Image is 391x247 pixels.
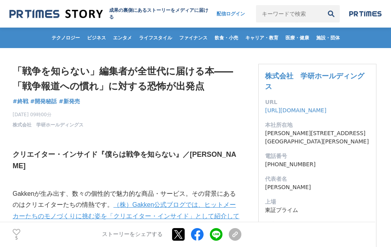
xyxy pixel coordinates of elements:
[256,5,322,22] input: キーワードで検索
[13,149,241,172] h3: クリエイター・インサイド『僕らは戦争を知らない』／[PERSON_NAME]
[265,206,370,214] dd: 東証プライム
[265,98,370,106] dt: URL
[242,35,282,41] span: キャリア・教育
[13,111,83,118] span: [DATE] 09時00分
[110,28,135,48] a: エンタメ
[13,188,241,234] p: Gakkenが生み出す、数々の個性的で魅力的な商品・サービス。その背景にあるのはクリエイターたちの情熱です。
[136,35,175,41] span: ライフスタイル
[313,28,343,48] a: 施設・団体
[59,98,80,105] span: #新発売
[265,129,370,146] dd: [PERSON_NAME][STREET_ADDRESS][GEOGRAPHIC_DATA][PERSON_NAME]
[211,35,241,41] span: 飲食・小売
[9,9,103,19] img: 成果の裏側にあるストーリーをメディアに届ける
[13,98,28,105] span: #終戦
[48,28,83,48] a: テクノロジー
[13,236,20,240] p: 5
[102,231,163,238] p: ストーリーをシェアする
[265,160,370,169] dd: [PHONE_NUMBER]
[322,5,340,22] button: 検索
[176,28,211,48] a: ファイナンス
[265,221,370,229] dt: 資本金
[13,121,83,128] a: 株式会社 学研ホールディングス
[282,28,312,48] a: 医療・健康
[349,11,382,17] img: prtimes
[59,97,80,106] a: #新発売
[110,35,135,41] span: エンタメ
[265,72,364,91] a: 株式会社 学研ホールディングス
[84,35,109,41] span: ビジネス
[265,175,370,183] dt: 代表者名
[265,152,370,160] dt: 電話番号
[313,35,343,41] span: 施設・団体
[13,201,239,231] a: （株）Gakken公式ブログでは、ヒットメーカーたちのモノづくりに挑む姿を「クリエイター・インサイド」として紹介しています。
[109,7,208,20] h2: 成果の裏側にあるストーリーをメディアに届ける
[30,97,57,106] a: #開発秘話
[209,5,253,22] a: 配信ログイン
[13,64,241,94] h1: 「戦争を知らない」編集者が全世代に届ける本――「戦争報道への慣れ」に対する恐怖が出発点
[282,35,312,41] span: 医療・健康
[265,107,326,113] a: [URL][DOMAIN_NAME]
[265,198,370,206] dt: 上場
[242,28,282,48] a: キャリア・教育
[13,97,28,106] a: #終戦
[211,28,241,48] a: 飲食・小売
[136,28,175,48] a: ライフスタイル
[48,35,83,41] span: テクノロジー
[9,7,209,20] a: 成果の裏側にあるストーリーをメディアに届ける 成果の裏側にあるストーリーをメディアに届ける
[84,28,109,48] a: ビジネス
[265,121,370,129] dt: 本社所在地
[30,98,57,105] span: #開発秘話
[176,35,211,41] span: ファイナンス
[265,183,370,191] dd: [PERSON_NAME]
